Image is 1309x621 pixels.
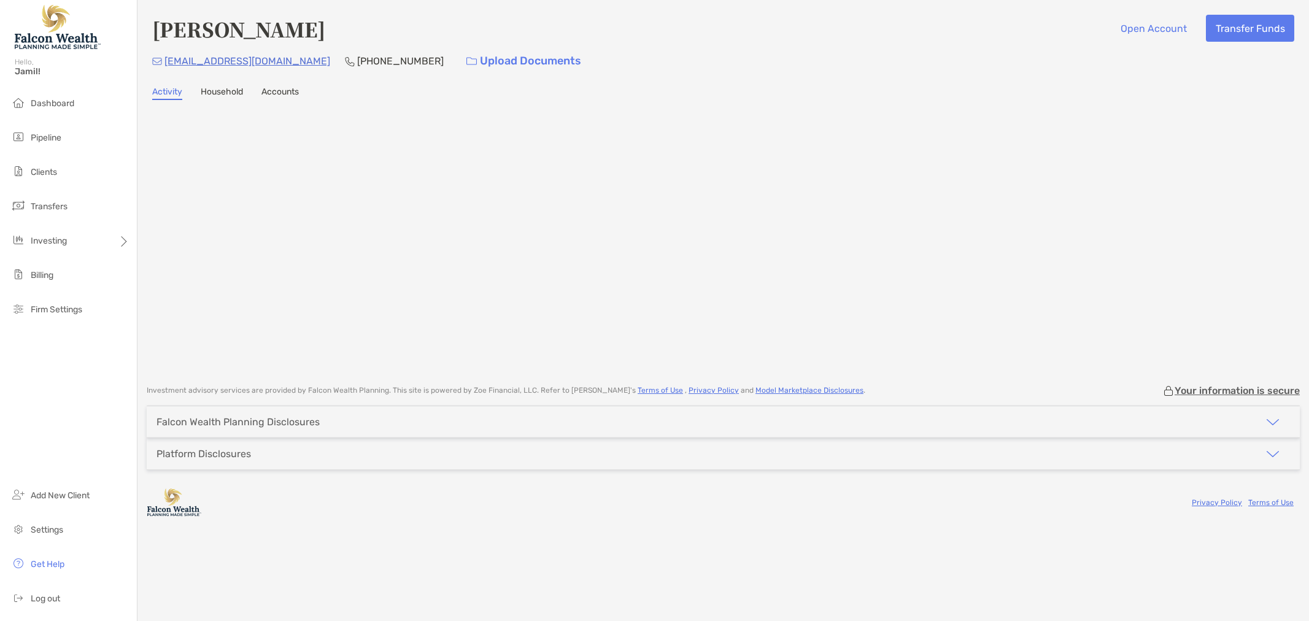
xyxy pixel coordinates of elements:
span: Clients [31,167,57,177]
div: Platform Disclosures [156,448,251,460]
span: Billing [31,270,53,280]
a: Upload Documents [458,48,589,74]
img: investing icon [11,233,26,247]
img: Falcon Wealth Planning Logo [15,5,101,49]
img: icon arrow [1265,415,1280,430]
span: Jamil! [15,66,129,77]
span: Settings [31,525,63,535]
a: Terms of Use [1248,498,1294,507]
span: Investing [31,236,67,246]
a: Terms of Use [638,386,683,395]
a: Activity [152,87,182,100]
span: Transfers [31,201,68,212]
span: Pipeline [31,133,61,143]
img: clients icon [11,164,26,179]
img: firm-settings icon [11,301,26,316]
a: Household [201,87,243,100]
img: Phone Icon [345,56,355,66]
a: Privacy Policy [1192,498,1242,507]
a: Privacy Policy [689,386,739,395]
div: Falcon Wealth Planning Disclosures [156,416,320,428]
p: [PHONE_NUMBER] [357,53,444,69]
img: Email Icon [152,58,162,65]
a: Accounts [261,87,299,100]
p: Investment advisory services are provided by Falcon Wealth Planning . This site is powered by Zoe... [147,386,865,395]
img: pipeline icon [11,129,26,144]
span: Firm Settings [31,304,82,315]
h4: [PERSON_NAME] [152,15,325,43]
img: company logo [147,488,202,516]
a: Model Marketplace Disclosures [755,386,863,395]
img: settings icon [11,522,26,536]
button: Open Account [1111,15,1196,42]
img: button icon [466,57,477,66]
img: billing icon [11,267,26,282]
span: Dashboard [31,98,74,109]
p: Your information is secure [1175,385,1300,396]
img: add_new_client icon [11,487,26,502]
img: dashboard icon [11,95,26,110]
button: Transfer Funds [1206,15,1294,42]
p: [EMAIL_ADDRESS][DOMAIN_NAME] [164,53,330,69]
span: Log out [31,593,60,604]
img: logout icon [11,590,26,605]
img: get-help icon [11,556,26,571]
span: Add New Client [31,490,90,501]
span: Get Help [31,559,64,569]
img: transfers icon [11,198,26,213]
img: icon arrow [1265,447,1280,461]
